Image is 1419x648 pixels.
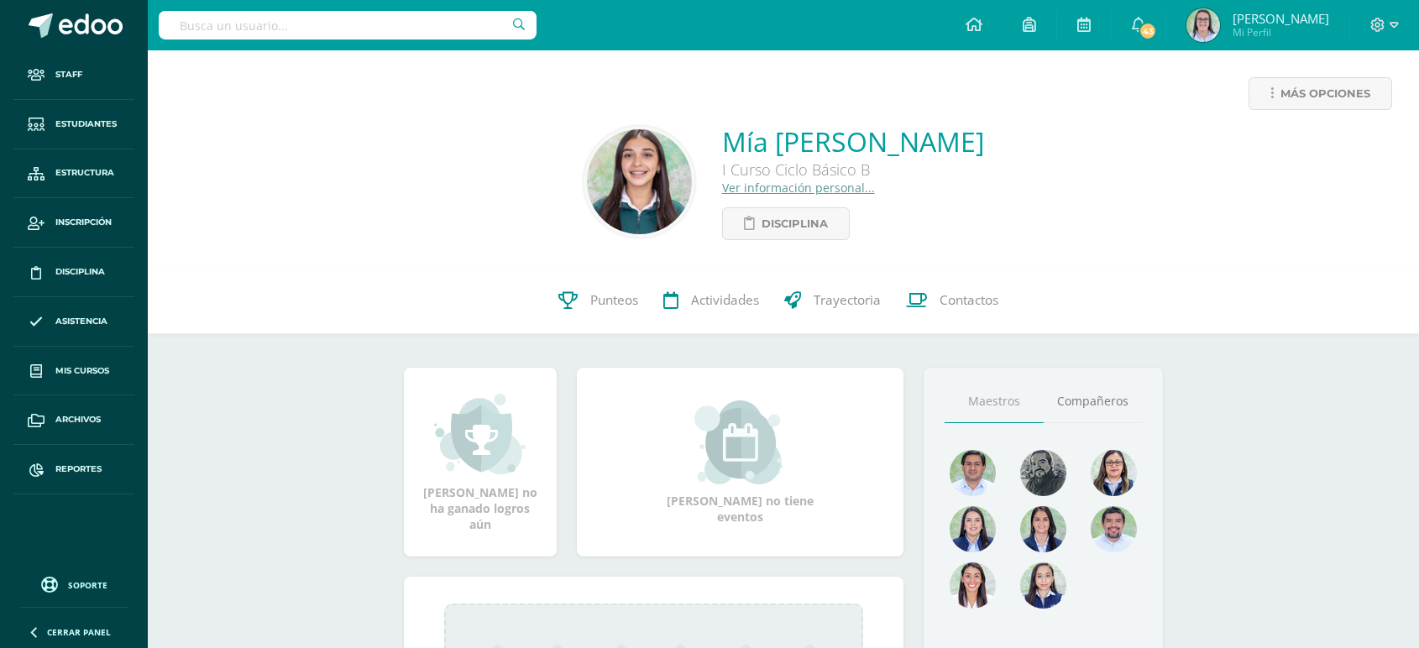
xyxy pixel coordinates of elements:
a: Archivos [13,395,134,445]
a: Disciplina [722,207,850,240]
span: Disciplina [55,265,105,279]
a: Actividades [651,267,772,334]
div: I Curso Ciclo Básico B [722,159,984,180]
img: 2928173b59948196966dad9e2036a027.png [1091,506,1137,552]
a: Soporte [20,572,128,595]
a: Maestros [945,380,1044,423]
img: 1e7bfa517bf798cc96a9d855bf172288.png [950,450,996,496]
span: Más opciones [1280,78,1370,109]
a: Trayectoria [772,267,893,334]
img: 421193c219fb0d09e137c3cdd2ddbd05.png [950,506,996,552]
div: [PERSON_NAME] no tiene eventos [656,400,824,525]
span: Estudiantes [55,118,117,131]
img: e0582db7cc524a9960c08d03de9ec803.png [1020,562,1066,609]
span: Disciplina [762,208,828,239]
img: event_small.png [694,400,786,484]
span: Cerrar panel [47,626,111,638]
span: Trayectoria [814,291,881,309]
a: Disciplina [13,248,134,297]
span: Staff [55,68,82,81]
a: Inscripción [13,198,134,248]
a: Estructura [13,149,134,199]
span: Inscripción [55,216,112,229]
a: Ver información personal... [722,180,875,196]
a: Reportes [13,445,134,494]
img: 4179e05c207095638826b52d0d6e7b97.png [1020,450,1066,496]
span: [PERSON_NAME] [1233,10,1329,27]
span: Punteos [590,291,638,309]
img: achievement_small.png [434,392,526,476]
span: Estructura [55,166,114,180]
a: Mía [PERSON_NAME] [722,123,984,159]
a: Mis cursos [13,347,134,396]
div: [PERSON_NAME] no ha ganado logros aún [421,392,540,532]
img: d4e0c534ae446c0d00535d3bb96704e9.png [1020,506,1066,552]
input: Busca un usuario... [159,11,537,39]
span: Contactos [940,291,998,309]
span: 43 [1139,22,1157,40]
span: Asistencia [55,315,107,328]
a: Compañeros [1044,380,1143,423]
img: 9e1b7ce4e6aa0d8e84a9b74fa5951954.png [1091,450,1137,496]
span: Mi Perfil [1233,25,1329,39]
a: Más opciones [1249,77,1392,110]
span: Soporte [68,579,107,591]
img: 38d188cc98c34aa903096de2d1c9671e.png [950,562,996,609]
img: 04502d3ebb6155621d07acff4f663ff2.png [1186,8,1220,42]
span: Archivos [55,413,101,426]
a: Contactos [893,267,1011,334]
span: Actividades [691,291,759,309]
a: Punteos [546,267,651,334]
a: Estudiantes [13,100,134,149]
span: Reportes [55,462,102,476]
span: Mis cursos [55,364,109,378]
a: Asistencia [13,297,134,347]
a: Staff [13,50,134,100]
img: 2b1b06b0b52375e8a175759eb1ee04ed.png [587,129,692,234]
